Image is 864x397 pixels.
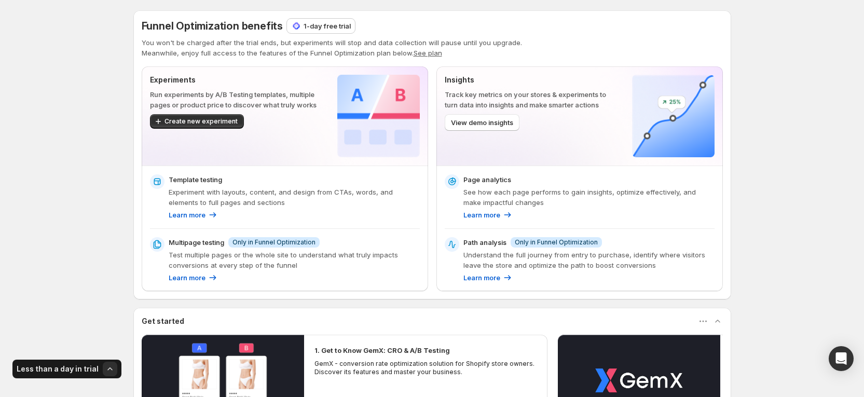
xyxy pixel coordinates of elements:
[142,48,723,58] p: Meanwhile, enjoy full access to the features of the Funnel Optimization plan below.
[445,75,615,85] p: Insights
[169,250,420,270] p: Test multiple pages or the whole site to understand what truly impacts conversions at every step ...
[169,187,420,208] p: Experiment with layouts, content, and design from CTAs, words, and elements to full pages and sec...
[337,75,420,157] img: Experiments
[150,89,321,110] p: Run experiments by A/B Testing templates, multiple pages or product price to discover what truly ...
[142,20,283,32] span: Funnel Optimization benefits
[304,21,351,31] p: 1-day free trial
[829,346,854,371] div: Open Intercom Messenger
[169,174,222,185] p: Template testing
[169,272,218,283] a: Learn more
[463,210,500,220] p: Learn more
[164,117,238,126] span: Create new experiment
[17,364,99,374] h3: Less than a day in trial
[150,75,321,85] p: Experiments
[314,360,538,376] p: GemX - conversion rate optimization solution for Shopify store owners. Discover its features and ...
[632,75,715,157] img: Insights
[463,210,513,220] a: Learn more
[169,237,224,248] p: Multipage testing
[445,89,615,110] p: Track key metrics on your stores & experiments to turn data into insights and make smarter actions
[291,21,301,31] img: 1-day free trial
[142,316,184,326] h3: Get started
[169,210,205,220] p: Learn more
[463,250,715,270] p: Understand the full journey from entry to purchase, identify where visitors leave the store and o...
[150,114,244,129] button: Create new experiment
[463,237,506,248] p: Path analysis
[414,49,442,57] button: See plan
[232,238,316,247] span: Only in Funnel Optimization
[451,117,513,128] span: View demo insights
[314,345,450,355] h2: 1. Get to Know GemX: CRO & A/B Testing
[169,272,205,283] p: Learn more
[463,174,511,185] p: Page analytics
[463,272,513,283] a: Learn more
[445,114,519,131] button: View demo insights
[169,210,218,220] a: Learn more
[463,272,500,283] p: Learn more
[463,187,715,208] p: See how each page performs to gain insights, optimize effectively, and make impactful changes
[515,238,598,247] span: Only in Funnel Optimization
[142,37,723,48] p: You won't be charged after the trial ends, but experiments will stop and data collection will pau...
